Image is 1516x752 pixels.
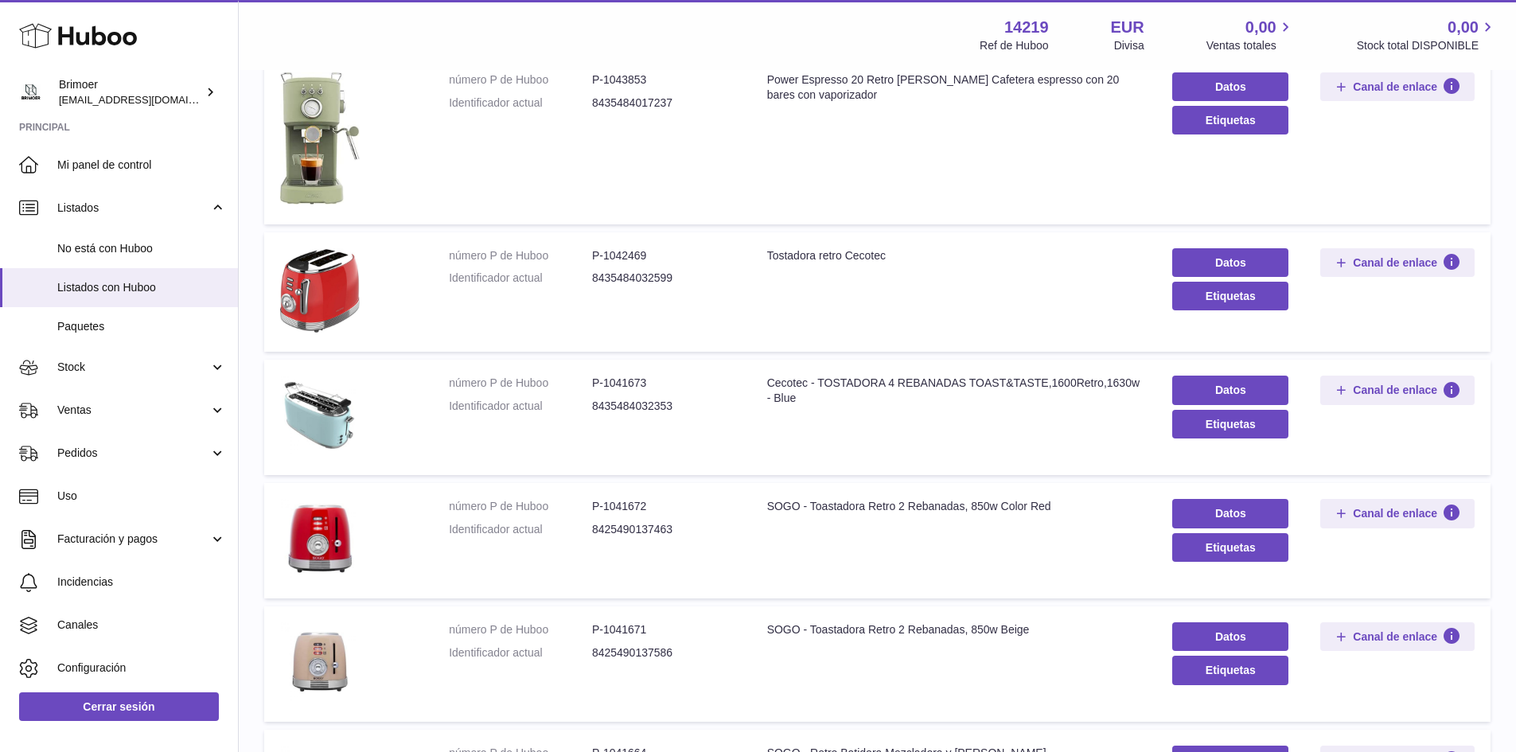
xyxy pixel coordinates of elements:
[1172,282,1288,310] button: Etiquetas
[1320,499,1475,528] button: Canal de enlace
[1353,629,1437,644] span: Canal de enlace
[280,376,360,455] img: Cecotec - TOSTADORA 4 REBANADAS TOAST&TASTE,1600Retro,1630w - Blue
[767,72,1141,103] div: Power Espresso 20 Retro [PERSON_NAME] Cafetera espresso con 20 bares con vaporizador
[57,201,209,216] span: Listados
[592,95,735,111] dd: 8435484017237
[767,248,1141,263] div: Tostadora retro Cecotec
[57,575,226,590] span: Incidencias
[592,645,735,660] dd: 8425490137586
[1172,656,1288,684] button: Etiquetas
[1172,499,1288,528] a: Datos
[1320,622,1475,651] button: Canal de enlace
[449,399,592,414] dt: Identificador actual
[1357,17,1497,53] a: 0,00 Stock total DISPONIBLE
[767,376,1141,406] div: Cecotec - TOSTADORA 4 REBANADAS TOAST&TASTE,1600Retro,1630w - Blue
[1004,17,1049,38] strong: 14219
[449,622,592,637] dt: número P de Huboo
[449,376,592,391] dt: número P de Huboo
[449,271,592,286] dt: Identificador actual
[1245,17,1276,38] span: 0,00
[19,692,219,721] a: Cerrar sesión
[592,499,735,514] dd: P-1041672
[592,376,735,391] dd: P-1041673
[1111,17,1144,38] strong: EUR
[1357,38,1497,53] span: Stock total DISPONIBLE
[59,93,234,106] span: [EMAIL_ADDRESS][DOMAIN_NAME]
[449,645,592,660] dt: Identificador actual
[1172,376,1288,404] a: Datos
[767,622,1141,637] div: SOGO - Toastadora Retro 2 Rebanadas, 850w Beige
[1172,410,1288,438] button: Etiquetas
[1353,255,1437,270] span: Canal de enlace
[592,248,735,263] dd: P-1042469
[1206,17,1295,53] a: 0,00 Ventas totales
[1448,17,1479,38] span: 0,00
[280,248,360,333] img: Tostadora retro Cecotec
[1353,80,1437,94] span: Canal de enlace
[1172,106,1288,134] button: Etiquetas
[57,660,226,676] span: Configuración
[449,499,592,514] dt: número P de Huboo
[449,522,592,537] dt: Identificador actual
[449,72,592,88] dt: número P de Huboo
[280,622,360,702] img: SOGO - Toastadora Retro 2 Rebanadas, 850w Beige
[1206,38,1295,53] span: Ventas totales
[449,248,592,263] dt: número P de Huboo
[57,403,209,418] span: Ventas
[592,622,735,637] dd: P-1041671
[592,522,735,537] dd: 8425490137463
[57,158,226,173] span: Mi panel de control
[1114,38,1144,53] div: Divisa
[592,399,735,414] dd: 8435484032353
[1353,383,1437,397] span: Canal de enlace
[449,95,592,111] dt: Identificador actual
[59,77,202,107] div: Brimoer
[57,360,209,375] span: Stock
[57,280,226,295] span: Listados con Huboo
[57,319,226,334] span: Paquetes
[980,38,1048,53] div: Ref de Huboo
[1320,248,1475,277] button: Canal de enlace
[592,271,735,286] dd: 8435484032599
[1172,248,1288,277] a: Datos
[57,532,209,547] span: Facturación y pagos
[19,80,43,104] img: oroses@renuevo.es
[57,489,226,504] span: Uso
[1172,622,1288,651] a: Datos
[1320,72,1475,101] button: Canal de enlace
[767,499,1141,514] div: SOGO - Toastadora Retro 2 Rebanadas, 850w Color Red
[1353,506,1437,520] span: Canal de enlace
[280,499,360,579] img: SOGO - Toastadora Retro 2 Rebanadas, 850w Color Red
[592,72,735,88] dd: P-1043853
[1172,72,1288,101] a: Datos
[280,72,360,205] img: Power Espresso 20 Retro Green Cafetera espresso con 20 bares con vaporizador
[57,241,226,256] span: No está con Huboo
[1320,376,1475,404] button: Canal de enlace
[57,446,209,461] span: Pedidos
[57,618,226,633] span: Canales
[1172,533,1288,562] button: Etiquetas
